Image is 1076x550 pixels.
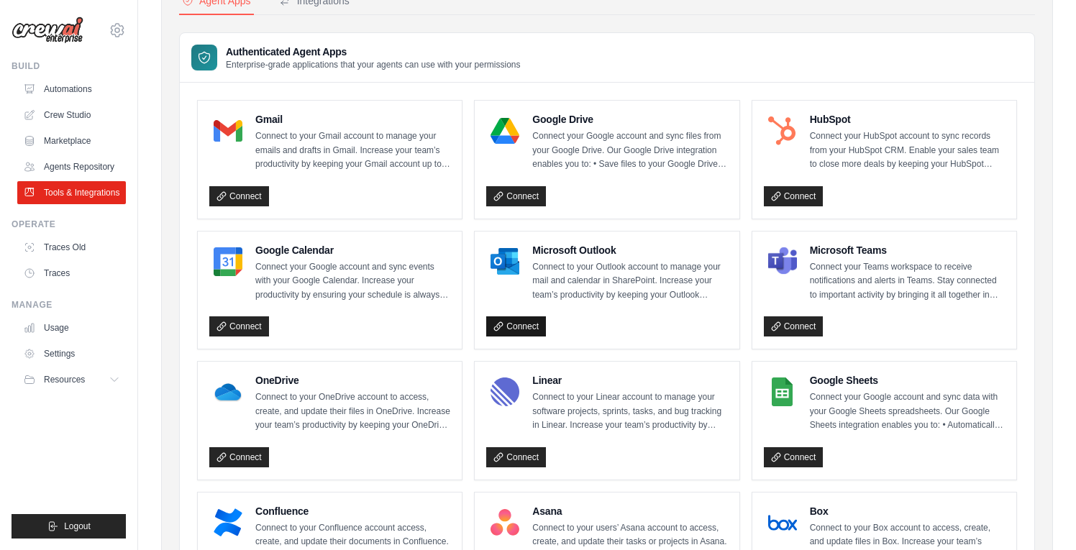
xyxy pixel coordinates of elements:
div: Manage [12,299,126,311]
p: Connect to your Gmail account to manage your emails and drafts in Gmail. Increase your team’s pro... [255,129,450,172]
a: Tools & Integrations [17,181,126,204]
h4: Confluence [255,504,450,518]
img: Box Logo [768,508,797,537]
img: Microsoft Outlook Logo [491,247,519,276]
h4: Asana [532,504,727,518]
p: Connect your Google account and sync events with your Google Calendar. Increase your productivity... [255,260,450,303]
h4: Google Drive [532,112,727,127]
img: Gmail Logo [214,116,242,145]
a: Connect [764,447,824,467]
h4: Microsoft Teams [810,243,1005,257]
img: Logo [12,17,83,44]
img: Linear Logo [491,377,519,406]
img: HubSpot Logo [768,116,797,145]
img: Google Calendar Logo [214,247,242,276]
p: Connect your HubSpot account to sync records from your HubSpot CRM. Enable your sales team to clo... [810,129,1005,172]
a: Settings [17,342,126,365]
button: Logout [12,514,126,538]
a: Traces Old [17,236,126,259]
a: Connect [486,447,546,467]
a: Connect [764,316,824,336]
a: Connect [764,186,824,206]
img: OneDrive Logo [214,377,242,406]
h4: OneDrive [255,373,450,388]
p: Connect your Google account and sync data with your Google Sheets spreadsheets. Our Google Sheets... [810,390,1005,433]
p: Enterprise-grade applications that your agents can use with your permissions [226,59,521,70]
img: Confluence Logo [214,508,242,537]
a: Usage [17,316,126,339]
p: Connect your Google account and sync files from your Google Drive. Our Google Drive integration e... [532,129,727,172]
h4: Google Calendar [255,243,450,257]
a: Marketplace [17,129,126,152]
img: Google Sheets Logo [768,377,797,406]
h4: Google Sheets [810,373,1005,388]
p: Connect to your Linear account to manage your software projects, sprints, tasks, and bug tracking... [532,390,727,433]
p: Connect your Teams workspace to receive notifications and alerts in Teams. Stay connected to impo... [810,260,1005,303]
h4: Box [810,504,1005,518]
span: Logout [64,521,91,532]
a: Crew Studio [17,104,126,127]
img: Google Drive Logo [491,116,519,145]
a: Connect [486,316,546,336]
div: Build [12,60,126,72]
a: Traces [17,262,126,285]
h4: HubSpot [810,112,1005,127]
a: Connect [209,316,269,336]
a: Connect [486,186,546,206]
img: Microsoft Teams Logo [768,247,797,276]
h4: Gmail [255,112,450,127]
div: Operate [12,219,126,230]
a: Automations [17,78,126,101]
p: Connect to your OneDrive account to access, create, and update their files in OneDrive. Increase ... [255,390,450,433]
h4: Linear [532,373,727,388]
a: Connect [209,186,269,206]
img: Asana Logo [491,508,519,537]
h3: Authenticated Agent Apps [226,45,521,59]
p: Connect to your Outlook account to manage your mail and calendar in SharePoint. Increase your tea... [532,260,727,303]
span: Resources [44,374,85,385]
button: Resources [17,368,126,391]
a: Connect [209,447,269,467]
a: Agents Repository [17,155,126,178]
h4: Microsoft Outlook [532,243,727,257]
